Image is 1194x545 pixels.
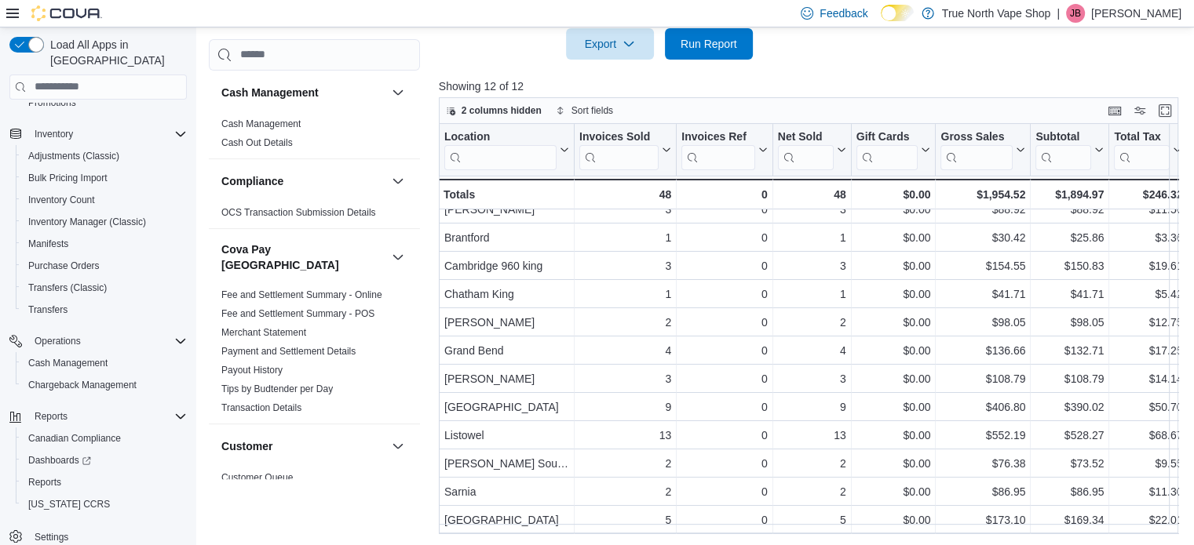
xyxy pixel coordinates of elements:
[778,129,846,169] button: Net Sold
[22,495,187,514] span: Washington CCRS
[22,191,101,209] a: Inventory Count
[681,426,767,445] div: 0
[22,256,106,275] a: Purchase Orders
[856,510,931,529] div: $0.00
[778,129,834,144] div: Net Sold
[856,426,931,445] div: $0.00
[1035,454,1104,473] div: $73.52
[856,129,918,144] div: Gift Cards
[1114,454,1182,473] div: $9.55
[1035,200,1104,219] div: $88.92
[1114,228,1182,247] div: $3.36
[444,228,569,247] div: Brantford
[579,228,671,247] div: 1
[389,437,407,456] button: Customer
[579,398,671,416] div: 9
[1114,341,1182,360] div: $17.25
[16,493,193,515] button: [US_STATE] CCRS
[940,185,1025,204] div: $1,954.52
[16,374,193,396] button: Chargeback Management
[778,185,846,204] div: 48
[1035,313,1104,332] div: $98.05
[22,429,127,448] a: Canadian Compliance
[856,454,931,473] div: $0.00
[221,438,385,454] button: Customer
[1130,101,1149,120] button: Display options
[444,313,569,332] div: [PERSON_NAME]
[444,285,569,303] div: Chatham King
[579,482,671,501] div: 2
[221,383,333,395] span: Tips by Budtender per Day
[28,357,108,369] span: Cash Management
[778,426,846,445] div: 13
[444,369,569,388] div: [PERSON_NAME]
[940,285,1025,303] div: $41.71
[16,449,193,471] a: Dashboards
[28,454,91,467] span: Dashboards
[1114,369,1182,388] div: $14.14
[681,482,767,501] div: 0
[566,28,654,60] button: Export
[444,256,569,275] div: Cambridge 960 king
[1066,4,1085,23] div: Jeff Butcher
[1114,398,1182,416] div: $50.70
[681,285,767,303] div: 0
[221,242,385,273] button: Cova Pay [GEOGRAPHIC_DATA]
[1114,285,1182,303] div: $5.42
[1035,426,1104,445] div: $528.27
[221,173,283,189] h3: Compliance
[221,383,333,394] a: Tips by Budtender per Day
[579,256,671,275] div: 3
[22,278,113,297] a: Transfers (Classic)
[22,473,68,492] a: Reports
[778,482,846,501] div: 2
[22,354,114,372] a: Cash Management
[31,5,102,21] img: Cova
[389,83,407,102] button: Cash Management
[1114,313,1182,332] div: $12.75
[221,401,301,414] span: Transaction Details
[444,482,569,501] div: Sarnia
[28,260,100,272] span: Purchase Orders
[681,129,767,169] button: Invoices Ref
[444,129,557,144] div: Location
[28,238,68,250] span: Manifests
[22,376,187,394] span: Chargeback Management
[1035,369,1104,388] div: $108.79
[221,327,306,338] a: Merchant Statement
[22,93,187,112] span: Promotions
[820,5,867,21] span: Feedback
[221,365,283,376] a: Payout History
[665,28,753,60] button: Run Report
[209,114,420,158] div: Cash Management
[1035,482,1104,501] div: $86.95
[22,169,187,187] span: Bulk Pricing Import
[221,207,376,218] a: OCS Transaction Submission Details
[940,129,1025,169] button: Gross Sales
[579,341,671,360] div: 4
[221,137,293,148] a: Cash Out Details
[681,129,754,169] div: Invoices Ref
[22,473,187,492] span: Reports
[1057,4,1060,23] p: |
[940,256,1025,275] div: $154.55
[22,354,187,372] span: Cash Management
[28,407,187,426] span: Reports
[221,345,356,358] span: Payment and Settlement Details
[16,352,193,374] button: Cash Management
[856,482,931,501] div: $0.00
[579,200,671,219] div: 3
[856,256,931,275] div: $0.00
[28,125,79,144] button: Inventory
[1114,129,1182,169] button: Total Tax
[16,189,193,211] button: Inventory Count
[579,426,671,445] div: 13
[22,234,187,253] span: Manifests
[681,398,767,416] div: 0
[778,369,846,388] div: 3
[579,369,671,388] div: 3
[856,129,931,169] button: Gift Cards
[444,185,569,204] div: Totals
